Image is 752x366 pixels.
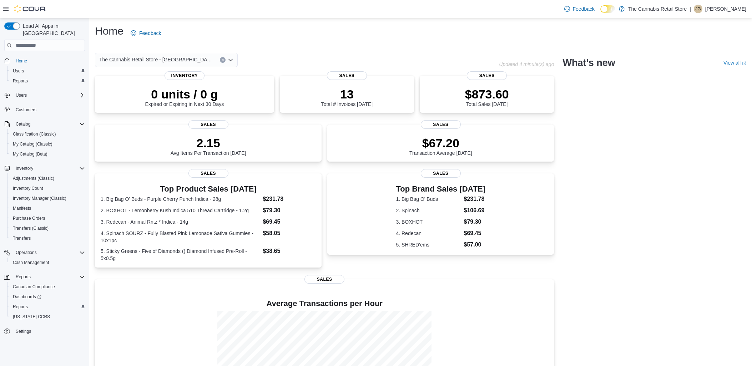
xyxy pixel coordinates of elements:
[1,119,88,129] button: Catalog
[13,215,45,221] span: Purchase Orders
[10,224,85,233] span: Transfers (Classic)
[13,284,55,290] span: Canadian Compliance
[10,303,85,311] span: Reports
[628,5,687,13] p: The Cannabis Retail Store
[396,218,461,225] dt: 3. BOXHOT
[220,57,226,63] button: Clear input
[13,273,85,281] span: Reports
[13,314,50,320] span: [US_STATE] CCRS
[13,57,30,65] a: Home
[723,60,746,66] a: View allExternal link
[573,5,595,12] span: Feedback
[13,151,47,157] span: My Catalog (Beta)
[10,258,52,267] a: Cash Management
[13,248,40,257] button: Operations
[10,184,85,193] span: Inventory Count
[16,166,33,171] span: Inventory
[10,258,85,267] span: Cash Management
[7,129,88,139] button: Classification (Classic)
[409,136,472,156] div: Transaction Average [DATE]
[10,204,34,213] a: Manifests
[7,258,88,268] button: Cash Management
[7,66,88,76] button: Users
[13,260,49,265] span: Cash Management
[13,164,85,173] span: Inventory
[1,90,88,100] button: Users
[10,150,85,158] span: My Catalog (Beta)
[16,329,31,334] span: Settings
[228,57,233,63] button: Open list of options
[13,185,43,191] span: Inventory Count
[7,292,88,302] a: Dashboards
[16,107,36,113] span: Customers
[600,5,615,13] input: Dark Mode
[467,71,507,80] span: Sales
[10,184,46,193] a: Inventory Count
[1,163,88,173] button: Inventory
[321,87,373,107] div: Total # Invoices [DATE]
[1,105,88,115] button: Customers
[101,207,260,214] dt: 2. BOXHOT - Lemonberry Kush Indica 510 Thread Cartridge - 1.2g
[321,87,373,101] p: 13
[101,195,260,203] dt: 1. Big Bag O' Buds - Purple Cherry Punch Indica - 28g
[10,234,85,243] span: Transfers
[13,248,85,257] span: Operations
[421,169,461,178] span: Sales
[13,120,85,128] span: Catalog
[165,71,205,80] span: Inventory
[690,5,691,13] p: |
[263,247,316,255] dd: $38.65
[464,218,486,226] dd: $79.30
[145,87,224,101] p: 0 units / 0 g
[13,304,28,310] span: Reports
[10,194,69,203] a: Inventory Manager (Classic)
[99,55,213,64] span: The Cannabis Retail Store - [GEOGRAPHIC_DATA]
[694,5,702,13] div: Jessica Gerstman
[4,52,85,355] nav: Complex example
[10,293,44,301] a: Dashboards
[10,214,85,223] span: Purchase Orders
[327,71,367,80] span: Sales
[1,248,88,258] button: Operations
[13,131,56,137] span: Classification (Classic)
[263,229,316,238] dd: $58.05
[7,193,88,203] button: Inventory Manager (Classic)
[464,195,486,203] dd: $231.78
[465,87,509,107] div: Total Sales [DATE]
[263,195,316,203] dd: $231.78
[464,229,486,238] dd: $69.45
[13,78,28,84] span: Reports
[7,223,88,233] button: Transfers (Classic)
[7,302,88,312] button: Reports
[14,5,46,12] img: Cova
[10,194,85,203] span: Inventory Manager (Classic)
[304,275,344,284] span: Sales
[13,235,31,241] span: Transfers
[695,5,701,13] span: JG
[499,61,554,67] p: Updated 4 minute(s) ago
[263,218,316,226] dd: $69.45
[10,283,58,291] a: Canadian Compliance
[16,58,27,64] span: Home
[7,213,88,223] button: Purchase Orders
[101,218,260,225] dt: 3. Redecan - Animal Rntz * Indica - 14g
[16,92,27,98] span: Users
[101,185,316,193] h3: Top Product Sales [DATE]
[396,195,461,203] dt: 1. Big Bag O' Buds
[464,206,486,215] dd: $106.69
[13,68,24,74] span: Users
[464,240,486,249] dd: $57.00
[13,195,66,201] span: Inventory Manager (Classic)
[13,120,33,128] button: Catalog
[101,248,260,262] dt: 5. Sticky Greens - Five of Diamonds () Diamond Infused Pre-Roll - 5x0.5g
[95,24,123,38] h1: Home
[396,185,485,193] h3: Top Brand Sales [DATE]
[13,205,31,211] span: Manifests
[7,149,88,159] button: My Catalog (Beta)
[10,140,55,148] a: My Catalog (Classic)
[1,272,88,282] button: Reports
[16,274,31,280] span: Reports
[10,174,85,183] span: Adjustments (Classic)
[13,164,36,173] button: Inventory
